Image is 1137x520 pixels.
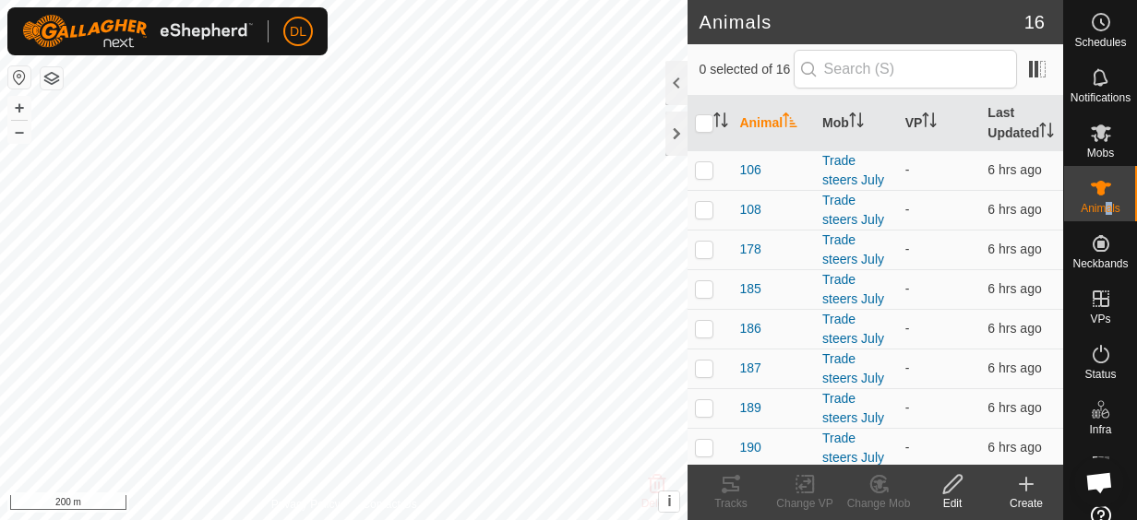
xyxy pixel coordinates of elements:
[794,50,1017,89] input: Search (S)
[989,495,1063,512] div: Create
[1081,203,1120,214] span: Animals
[739,438,760,457] span: 190
[739,160,760,180] span: 106
[1084,369,1116,380] span: Status
[987,202,1041,217] span: 23 Sept 2025, 7:01 am
[41,67,63,89] button: Map Layers
[1078,479,1123,490] span: Heatmap
[1087,148,1114,159] span: Mobs
[739,398,760,418] span: 189
[739,279,760,299] span: 185
[822,270,891,309] div: Trade steers July
[822,389,891,428] div: Trade steers July
[1024,8,1045,36] span: 16
[822,310,891,349] div: Trade steers July
[8,66,30,89] button: Reset Map
[1039,125,1054,140] p-sorticon: Activate to sort
[815,96,898,151] th: Mob
[905,360,910,375] app-display-virtual-paddock-transition: -
[987,400,1041,415] span: 23 Sept 2025, 7:01 am
[739,200,760,219] span: 108
[22,15,253,48] img: Gallagher Logo
[987,321,1041,336] span: 23 Sept 2025, 7:02 am
[822,151,891,190] div: Trade steers July
[822,429,891,467] div: Trade steers July
[699,11,1023,33] h2: Animals
[768,495,842,512] div: Change VP
[739,319,760,338] span: 186
[987,360,1041,375] span: 23 Sept 2025, 7:01 am
[842,495,916,512] div: Change Mob
[987,242,1041,256] span: 23 Sept 2025, 7:01 am
[987,162,1041,177] span: 23 Sept 2025, 7:01 am
[1072,258,1128,269] span: Neckbands
[822,349,891,388] div: Trade steers July
[922,115,937,130] p-sorticon: Activate to sort
[905,242,910,256] app-display-virtual-paddock-transition: -
[8,97,30,119] button: +
[905,321,910,336] app-display-virtual-paddock-transition: -
[739,359,760,378] span: 187
[987,440,1041,455] span: 23 Sept 2025, 7:02 am
[905,440,910,455] app-display-virtual-paddock-transition: -
[659,491,679,512] button: i
[783,115,797,130] p-sorticon: Activate to sort
[694,495,768,512] div: Tracks
[849,115,864,130] p-sorticon: Activate to sort
[271,496,341,513] a: Privacy Policy
[290,22,306,41] span: DL
[713,115,728,130] p-sorticon: Activate to sort
[8,121,30,143] button: –
[905,400,910,415] app-display-virtual-paddock-transition: -
[822,191,891,230] div: Trade steers July
[822,230,891,269] div: Trade steers July
[1074,457,1124,507] div: Open chat
[1074,37,1126,48] span: Schedules
[1090,313,1110,325] span: VPs
[667,493,671,509] span: i
[905,202,910,217] app-display-virtual-paddock-transition: -
[916,495,989,512] div: Edit
[739,240,760,259] span: 178
[987,281,1041,296] span: 23 Sept 2025, 6:31 am
[1071,92,1131,103] span: Notifications
[1089,424,1111,435] span: Infra
[898,96,981,151] th: VP
[362,496,416,513] a: Contact Us
[699,60,793,79] span: 0 selected of 16
[905,281,910,296] app-display-virtual-paddock-transition: -
[980,96,1063,151] th: Last Updated
[905,162,910,177] app-display-virtual-paddock-transition: -
[732,96,815,151] th: Animal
